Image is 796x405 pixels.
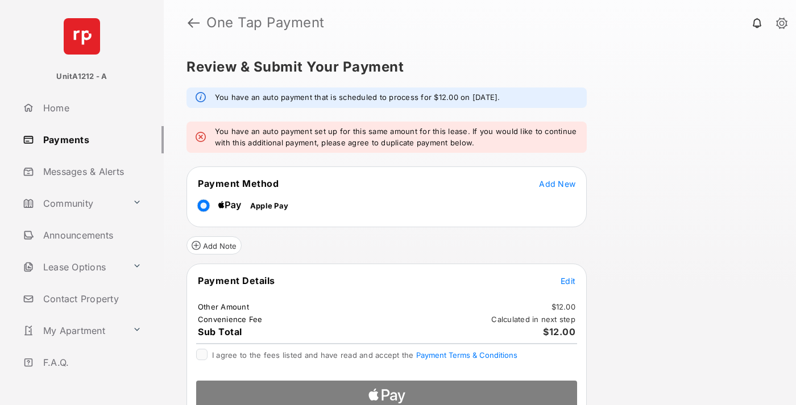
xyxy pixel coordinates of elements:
span: $12.00 [543,326,575,337]
a: My Apartment [18,317,128,344]
a: Lease Options [18,253,128,281]
a: Contact Property [18,285,164,312]
img: svg+xml;base64,PHN2ZyB4bWxucz0iaHR0cDovL3d3dy53My5vcmcvMjAwMC9zdmciIHdpZHRoPSI2NCIgaGVpZ2h0PSI2NC... [64,18,100,55]
a: Home [18,94,164,122]
p: UnitA1212 - A [56,71,107,82]
span: Edit [561,276,575,286]
a: Community [18,190,128,217]
span: Payment Details [198,275,275,286]
span: Sub Total [198,326,242,337]
button: Add Note [186,236,242,254]
a: F.A.Q. [18,349,164,376]
td: $12.00 [551,302,577,312]
td: Other Amount [197,302,250,312]
td: Calculated in next step [491,314,576,324]
strong: One Tap Payment [206,16,325,30]
a: Messages & Alerts [18,158,164,185]
span: Add New [539,179,575,189]
em: You have an auto payment set up for this same amount for this lease. If you would like to continu... [215,126,578,148]
span: I agree to the fees listed and have read and accept the [212,350,517,360]
button: I agree to the fees listed and have read and accept the [416,350,517,360]
h5: Review & Submit Your Payment [186,60,764,74]
button: Add New [539,178,575,189]
button: Edit [561,275,575,286]
span: Apple Pay [250,201,288,210]
a: Announcements [18,222,164,249]
em: You have an auto payment that is scheduled to process for $12.00 on [DATE]. [215,92,500,103]
a: Payments [18,126,164,153]
td: Convenience Fee [197,314,263,324]
span: Payment Method [198,178,279,189]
